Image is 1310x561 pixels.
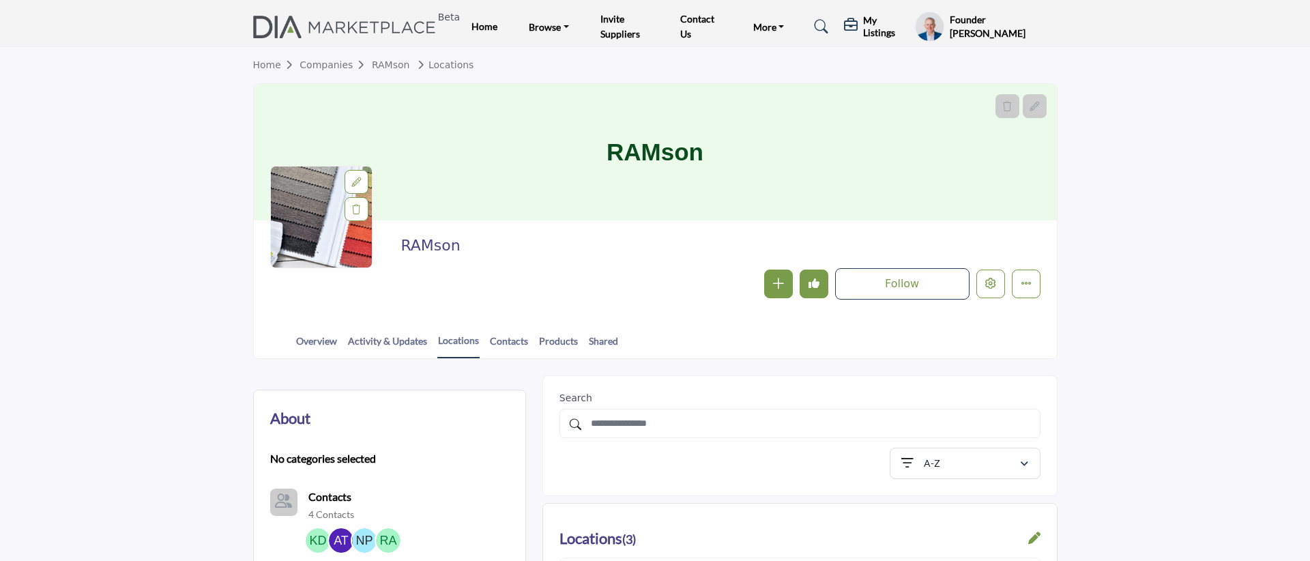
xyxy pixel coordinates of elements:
img: RajQA A. [376,528,401,553]
button: Follow [835,268,970,300]
b: Contacts [308,490,351,503]
a: Browse [519,17,579,36]
a: Invite Suppliers [600,13,640,40]
button: Contact-Employee Icon [270,489,297,516]
b: No categories selected [270,450,376,467]
span: ( ) [622,532,636,547]
a: 4 Contacts [308,508,354,521]
p: A-Z [924,457,940,470]
a: Beta [253,16,443,38]
a: Contact Us [680,13,714,40]
img: Kaj D. [306,528,330,553]
a: Companies [300,59,372,70]
h6: Beta [438,12,460,23]
a: Activity & Updates [347,334,428,358]
img: Nirmal P. [352,528,377,553]
a: Link of redirect to contact page [270,489,297,516]
a: Locations [437,333,480,358]
h2: Locations [559,527,636,551]
button: Edit company [976,270,1005,298]
button: A-Z [890,448,1040,479]
a: Contacts [489,334,529,358]
a: Overview [295,334,338,358]
h2: About [270,407,310,429]
a: Products [538,334,579,358]
a: Contacts [308,489,351,505]
img: Akshay T. [329,528,353,553]
h2: RAMson [401,237,776,255]
a: Search [801,16,837,38]
div: My Listings [844,14,908,39]
button: Show hide supplier dropdown [915,12,944,42]
a: RAMson [372,59,410,70]
button: More details [1012,270,1040,298]
h2: Search [559,392,1040,404]
a: Locations [413,59,474,70]
h5: Founder [PERSON_NAME] [950,13,1058,40]
div: Aspect Ratio:1:1,Size:400x400px [345,170,368,194]
a: Redirect to location [1028,532,1040,547]
img: site Logo [253,16,443,38]
a: Home [471,20,497,32]
a: Home [253,59,300,70]
a: More [744,17,794,36]
button: Undo like [800,270,828,298]
a: Shared [588,334,619,358]
span: 3 [626,532,632,547]
h5: My Listings [863,14,908,39]
h1: RAMson [607,84,703,220]
div: Aspect Ratio:6:1,Size:1200x200px [1023,94,1047,118]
